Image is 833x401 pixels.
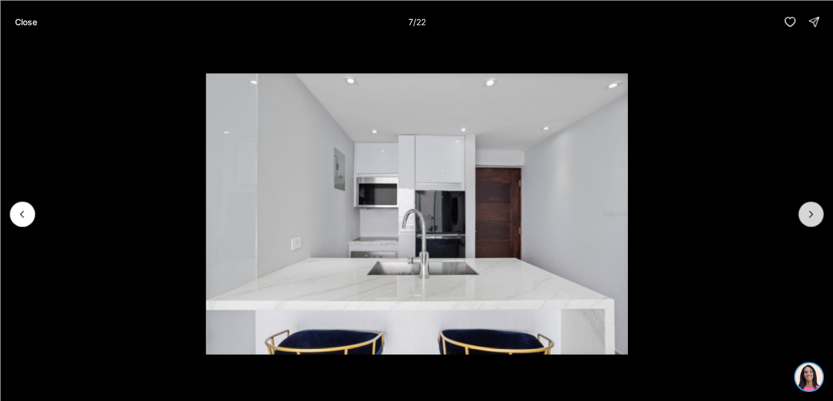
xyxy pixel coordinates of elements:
p: Close [14,17,37,26]
button: Next slide [798,201,823,227]
button: Close [7,10,44,34]
button: Previous slide [10,201,35,227]
p: 7 / 22 [408,16,425,26]
img: be3d4b55-7850-4bcb-9297-a2f9cd376e78.png [7,7,35,35]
